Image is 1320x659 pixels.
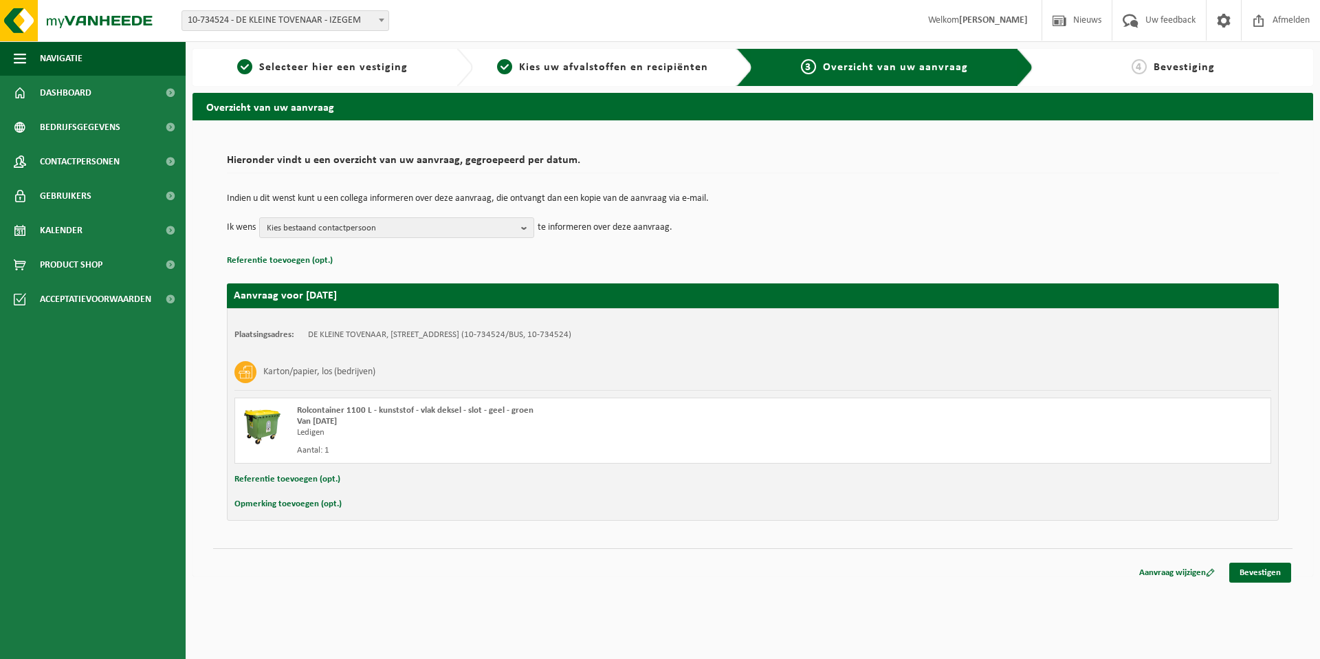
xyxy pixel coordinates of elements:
span: Kies bestaand contactpersoon [267,218,516,239]
span: 2 [497,59,512,74]
strong: Aanvraag voor [DATE] [234,290,337,301]
span: Kalender [40,213,82,248]
span: 10-734524 - DE KLEINE TOVENAAR - IZEGEM [182,11,388,30]
h3: Karton/papier, los (bedrijven) [263,361,375,383]
h2: Hieronder vindt u een overzicht van uw aanvraag, gegroepeerd per datum. [227,155,1279,173]
a: Aanvraag wijzigen [1129,563,1225,583]
button: Referentie toevoegen (opt.) [227,252,333,270]
strong: Plaatsingsadres: [234,330,294,339]
strong: [PERSON_NAME] [959,15,1028,25]
td: DE KLEINE TOVENAAR, [STREET_ADDRESS] (10-734524/BUS, 10-734524) [308,329,571,341]
p: te informeren over deze aanvraag. [538,217,672,238]
span: 10-734524 - DE KLEINE TOVENAAR - IZEGEM [181,10,389,31]
span: Rolcontainer 1100 L - kunststof - vlak deksel - slot - geel - groen [297,406,533,415]
span: Kies uw afvalstoffen en recipiënten [519,62,708,73]
span: 3 [801,59,816,74]
a: Bevestigen [1229,563,1291,583]
span: Bevestiging [1154,62,1215,73]
a: 1Selecteer hier een vestiging [199,59,445,76]
span: Bedrijfsgegevens [40,110,120,144]
span: Overzicht van uw aanvraag [823,62,968,73]
span: Product Shop [40,248,102,282]
button: Referentie toevoegen (opt.) [234,471,340,488]
img: WB-1100-HPE-GN-51.png [242,405,283,446]
p: Ik wens [227,217,256,238]
h2: Overzicht van uw aanvraag [192,93,1313,120]
div: Aantal: 1 [297,445,808,456]
span: Contactpersonen [40,144,120,179]
button: Opmerking toevoegen (opt.) [234,495,342,513]
div: Ledigen [297,427,808,438]
span: Gebruikers [40,179,91,213]
span: Navigatie [40,41,82,76]
p: Indien u dit wenst kunt u een collega informeren over deze aanvraag, die ontvangt dan een kopie v... [227,194,1279,204]
span: Dashboard [40,76,91,110]
span: Acceptatievoorwaarden [40,282,151,316]
button: Kies bestaand contactpersoon [259,217,534,238]
span: 1 [237,59,252,74]
strong: Van [DATE] [297,417,337,426]
a: 2Kies uw afvalstoffen en recipiënten [480,59,726,76]
span: 4 [1132,59,1147,74]
span: Selecteer hier een vestiging [259,62,408,73]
